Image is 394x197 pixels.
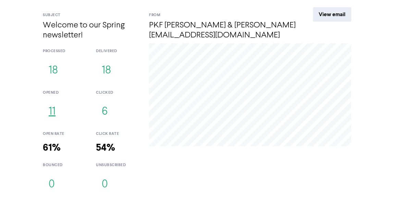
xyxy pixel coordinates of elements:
div: opened [43,90,86,96]
h4: Welcome to our Spring newsletter! [43,21,139,40]
div: unsubscribed [96,162,139,168]
div: processed [43,48,86,54]
div: From [149,12,298,18]
div: clicked [96,90,139,96]
button: 0 [96,173,114,196]
h4: PKF [PERSON_NAME] & [PERSON_NAME] [EMAIL_ADDRESS][DOMAIN_NAME] [149,21,298,40]
strong: 54% [96,142,115,154]
button: 18 [43,59,64,82]
div: Subject [43,12,139,18]
button: 18 [96,59,117,82]
div: delivered [96,48,139,54]
button: 11 [43,101,61,123]
button: 0 [43,173,61,196]
div: bounced [43,162,86,168]
button: 6 [96,101,113,123]
strong: 61% [43,142,61,154]
a: View email [313,7,351,22]
div: click rate [96,131,139,137]
div: open rate [43,131,86,137]
iframe: Chat Widget [360,164,394,197]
